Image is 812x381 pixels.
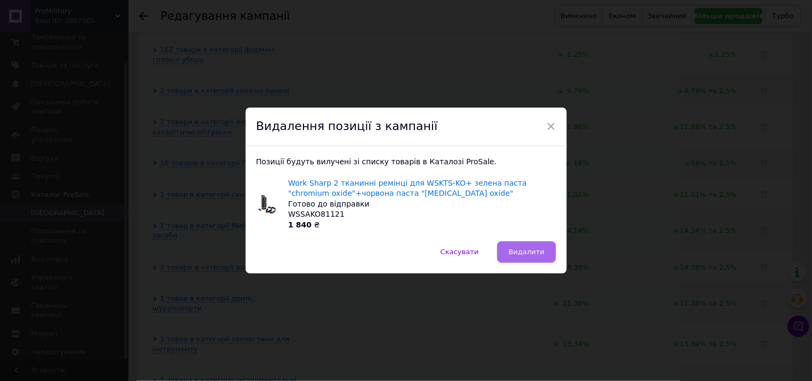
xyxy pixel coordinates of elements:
[497,241,556,263] button: Видалити
[289,179,527,198] a: Work Sharp 2 тканинні ремінці для WSKTS-KO+ зелена паста "chromium oxide"+чорвона паста "[MEDICAL...
[429,241,490,263] button: Скасувати
[246,146,567,241] div: Позиції будуть вилучені зі списку товарів в Каталозі ProSale.
[246,108,567,146] div: Видалення позиції з кампанії
[289,210,345,218] span: WSSAKO81121
[256,194,278,215] img: Work Sharp 2 тканинні ремінці для WSKTS-KO+ зелена паста "chromium oxide"+чорвона паста "ferric o...
[441,248,479,256] span: Скасувати
[547,117,556,135] span: ×
[289,199,556,210] div: Готово до відправки
[509,248,544,256] span: Видалити
[289,220,312,229] b: 1 840
[289,220,556,231] div: ₴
